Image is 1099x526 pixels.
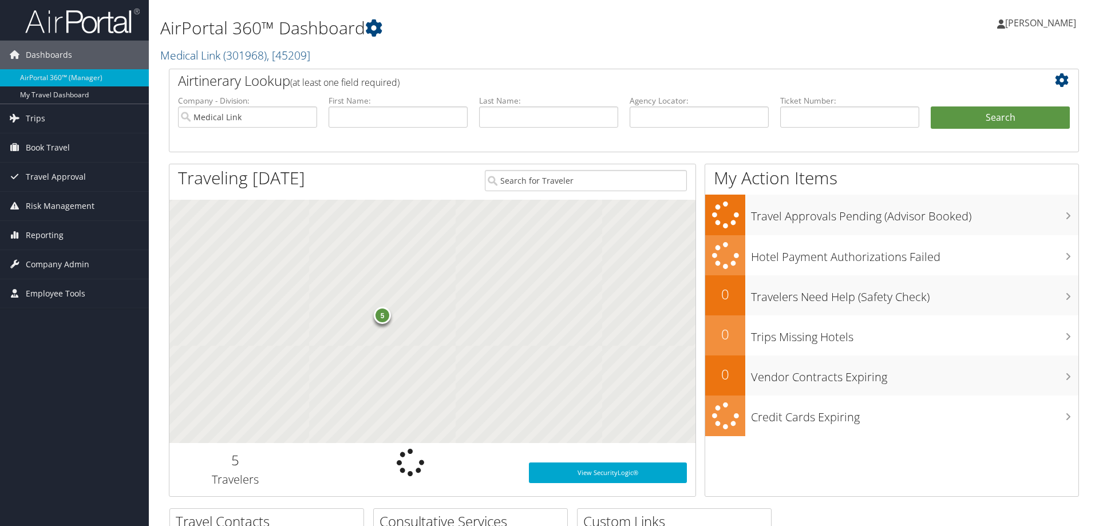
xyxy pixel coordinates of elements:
[178,71,994,90] h2: Airtinerary Lookup
[705,235,1078,276] a: Hotel Payment Authorizations Failed
[705,315,1078,355] a: 0Trips Missing Hotels
[26,41,72,69] span: Dashboards
[178,450,292,470] h2: 5
[780,95,919,106] label: Ticket Number:
[26,133,70,162] span: Book Travel
[178,472,292,488] h3: Travelers
[223,48,267,63] span: ( 301968 )
[479,95,618,106] label: Last Name:
[1005,17,1076,29] span: [PERSON_NAME]
[178,95,317,106] label: Company - Division:
[705,365,745,384] h2: 0
[160,16,778,40] h1: AirPortal 360™ Dashboard
[374,306,391,323] div: 5
[705,166,1078,190] h1: My Action Items
[931,106,1070,129] button: Search
[26,104,45,133] span: Trips
[178,166,305,190] h1: Traveling [DATE]
[290,76,400,89] span: (at least one field required)
[997,6,1088,40] a: [PERSON_NAME]
[26,279,85,308] span: Employee Tools
[26,221,64,250] span: Reporting
[705,396,1078,436] a: Credit Cards Expiring
[267,48,310,63] span: , [ 45209 ]
[529,462,687,483] a: View SecurityLogic®
[26,250,89,279] span: Company Admin
[705,275,1078,315] a: 0Travelers Need Help (Safety Check)
[25,7,140,34] img: airportal-logo.png
[751,404,1078,425] h3: Credit Cards Expiring
[705,195,1078,235] a: Travel Approvals Pending (Advisor Booked)
[329,95,468,106] label: First Name:
[705,284,745,304] h2: 0
[26,192,94,220] span: Risk Management
[485,170,687,191] input: Search for Traveler
[160,48,310,63] a: Medical Link
[751,323,1078,345] h3: Trips Missing Hotels
[705,325,745,344] h2: 0
[630,95,769,106] label: Agency Locator:
[26,163,86,191] span: Travel Approval
[751,363,1078,385] h3: Vendor Contracts Expiring
[751,243,1078,265] h3: Hotel Payment Authorizations Failed
[705,355,1078,396] a: 0Vendor Contracts Expiring
[751,203,1078,224] h3: Travel Approvals Pending (Advisor Booked)
[751,283,1078,305] h3: Travelers Need Help (Safety Check)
